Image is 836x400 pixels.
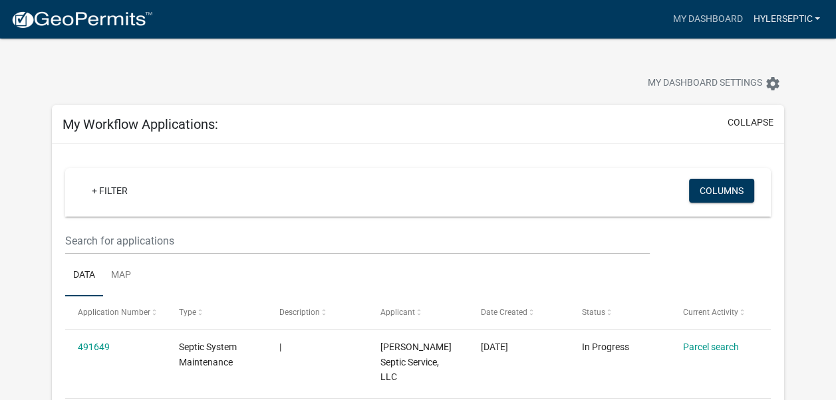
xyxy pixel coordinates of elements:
[481,342,508,352] span: 10/13/2025
[279,308,320,317] span: Description
[380,308,415,317] span: Applicant
[689,179,754,203] button: Columns
[179,342,237,367] span: Septic System Maintenance
[81,179,138,203] a: + Filter
[78,308,150,317] span: Application Number
[765,76,781,92] i: settings
[65,254,103,297] a: Data
[63,116,218,132] h5: My Workflow Applications:
[468,296,569,328] datatable-header-cell: Date Created
[166,296,267,328] datatable-header-cell: Type
[667,7,748,32] a: My Dashboard
[728,116,773,130] button: collapse
[582,308,605,317] span: Status
[179,308,196,317] span: Type
[648,76,762,92] span: My Dashboard Settings
[682,308,738,317] span: Current Activity
[267,296,368,328] datatable-header-cell: Description
[279,342,281,352] span: |
[637,70,791,96] button: My Dashboard Settingssettings
[380,342,452,383] span: Hyler Septic Service, LLC
[748,7,825,32] a: Hylerseptic
[65,296,166,328] datatable-header-cell: Application Number
[670,296,771,328] datatable-header-cell: Current Activity
[481,308,527,317] span: Date Created
[65,227,650,254] input: Search for applications
[78,342,110,352] a: 491649
[682,342,738,352] a: Parcel search
[368,296,469,328] datatable-header-cell: Applicant
[103,254,139,297] a: Map
[569,296,670,328] datatable-header-cell: Status
[582,342,629,352] span: In Progress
